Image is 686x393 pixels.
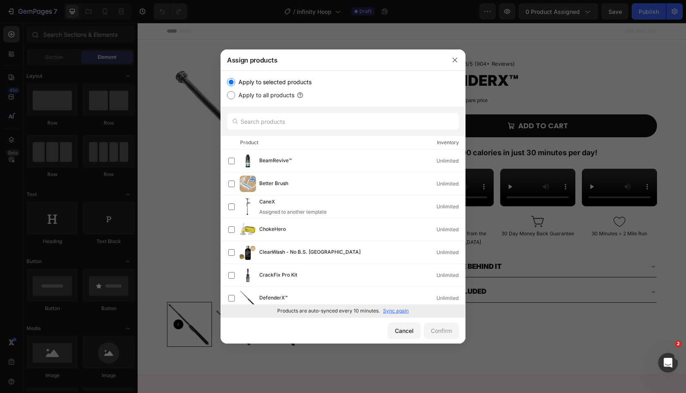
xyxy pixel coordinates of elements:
[259,156,292,165] span: BeamRevive™
[445,206,519,215] p: 30 Minutes = 2 Mile Run
[395,326,414,335] div: Cancel
[658,353,678,373] iframe: Intercom live chat
[240,267,256,284] img: product-img
[235,90,294,100] label: Apply to all products
[282,206,355,224] p: 3-5 Day Shipping from the [GEOGRAPHIC_DATA]
[322,38,377,45] p: 4.6/5 (904+ Reviews)
[240,138,258,147] div: Product
[240,176,256,192] img: product-img
[235,77,312,87] label: Apply to selected products
[437,138,459,147] div: Inventory
[240,244,256,261] img: product-img
[437,248,465,257] div: Unlimited
[363,206,437,215] p: 30 Day Money Back Guarantee
[283,237,364,250] p: THE SCIENCE BEHIND IT
[240,290,256,306] img: product-img
[282,123,519,136] p: Burn up to 700 calories in just 30 minutes per day!
[383,307,409,315] p: Sync again
[490,153,513,176] button: Carousel Next Arrow
[388,323,421,339] button: Cancel
[259,248,361,257] span: CleanWash - No B.S. [GEOGRAPHIC_DATA]
[220,49,444,71] div: Assign products
[437,271,465,279] div: Unlimited
[281,70,305,85] div: £24.99
[259,271,297,280] span: CrackFix Pro Kit
[437,226,465,234] div: Unlimited
[240,221,256,238] img: product-img
[437,180,465,188] div: Unlimited
[363,146,438,183] video: Video
[281,146,356,183] video: Video
[259,198,275,207] span: CaneX
[283,262,349,275] p: WHAT'S INCLUDED
[424,323,459,339] button: Confirm
[381,96,430,109] div: Add to cart
[281,47,519,68] h2: DefenderX™
[444,146,519,183] video: Video
[287,153,310,176] button: Carousel Back Arrow
[259,179,288,188] span: Better Brush
[281,92,519,114] button: Add to cart
[220,71,465,317] div: />
[431,326,452,335] div: Confirm
[259,208,327,216] div: Assigned to another template
[240,153,256,169] img: product-img
[36,297,46,306] button: Carousel Back Arrow
[240,199,256,215] img: product-img
[437,294,465,302] div: Unlimited
[437,157,465,165] div: Unlimited
[437,203,465,211] div: Unlimited
[227,113,459,130] input: Search products
[312,75,350,80] p: No compare price
[252,297,261,306] button: Carousel Next Arrow
[277,307,380,315] p: Products are auto-synced every 10 minutes.
[259,225,286,234] span: ChokeHero
[259,294,287,303] span: DefenderX™
[675,341,682,347] span: 2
